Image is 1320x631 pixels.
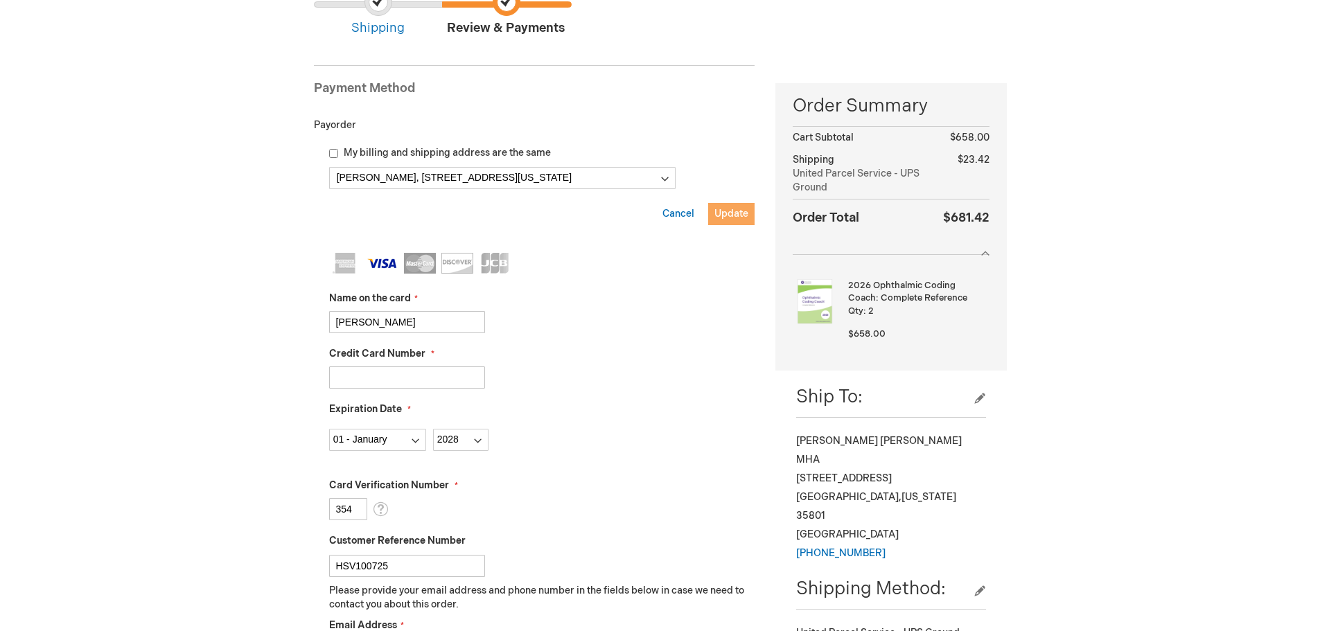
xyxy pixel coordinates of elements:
[943,211,989,225] span: $681.42
[329,535,466,546] span: Customer Reference Number
[796,386,863,408] span: Ship To:
[367,253,398,274] img: Visa
[479,253,511,274] img: JCB
[329,403,402,415] span: Expiration Date
[796,578,946,600] span: Shipping Method:
[868,305,874,317] span: 2
[796,432,985,562] div: [PERSON_NAME] [PERSON_NAME] MHA [STREET_ADDRESS] [GEOGRAPHIC_DATA] , 35801 [GEOGRAPHIC_DATA]
[329,619,397,631] span: Email Address
[329,498,367,520] input: Card Verification Number
[441,253,473,274] img: Discover
[793,154,834,166] span: Shipping
[329,479,449,491] span: Card Verification Number
[793,94,989,126] span: Order Summary
[404,253,436,274] img: MasterCard
[662,208,694,220] span: Cancel
[793,127,940,150] th: Cart Subtotal
[329,348,425,359] span: Credit Card Number
[329,584,755,612] p: Please provide your email address and phone number in the fields below in case we need to contact...
[344,147,551,159] span: My billing and shipping address are the same
[901,491,956,503] span: [US_STATE]
[314,119,356,131] span: Payorder
[662,207,694,221] button: Cancel
[714,208,748,220] span: Update
[314,80,755,105] div: Payment Method
[793,207,859,227] strong: Order Total
[329,253,361,274] img: American Express
[329,366,485,389] input: Credit Card Number
[793,167,940,195] span: United Parcel Service - UPS Ground
[950,132,989,143] span: $658.00
[708,203,755,225] button: Update
[796,547,886,559] a: [PHONE_NUMBER]
[329,292,411,304] span: Name on the card
[958,154,989,166] span: $23.42
[848,328,886,339] span: $658.00
[848,305,863,317] span: Qty
[848,279,985,305] strong: 2026 Ophthalmic Coding Coach: Complete Reference
[793,279,837,323] img: 2026 Ophthalmic Coding Coach: Complete Reference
